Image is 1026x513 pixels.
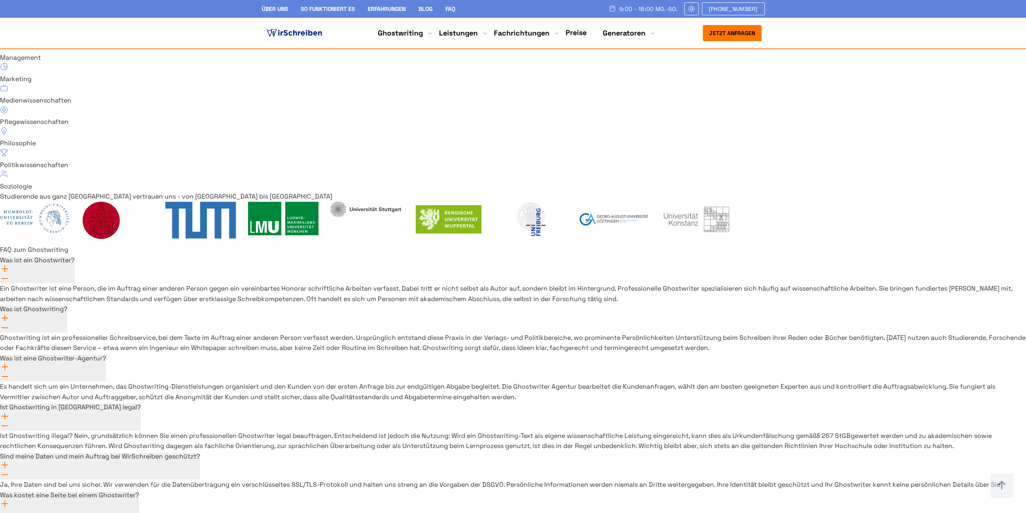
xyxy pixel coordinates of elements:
div: 6 / 11 [248,202,318,238]
a: Fachrichtungen [494,28,549,38]
a: Blog [418,5,433,13]
button: Jetzt anfragen [703,25,762,41]
a: Preise [566,28,587,37]
a: Leistungen [439,28,478,38]
span: 9:00 - 18:00 Mo.-So. [619,6,678,12]
img: albert ludwigs universitaet freiburg [496,202,566,237]
img: Email [688,6,695,12]
a: Ghostwriting [378,28,423,38]
img: Schedule [609,5,616,12]
div: 7 / 11 [331,202,401,220]
img: bergische universitaet [413,202,484,237]
img: uni-hohenheim [331,202,401,217]
a: § 267 StGB [817,431,851,440]
a: FAQ [445,5,455,13]
img: Technische Universität München (TUM) [165,202,236,239]
img: Ruprecht-Karls-Universität Heidelberg (Universität Heidelberg) [83,202,153,239]
a: Über uns [262,5,288,13]
a: So funktioniert es [301,5,355,13]
img: logo ghostwriter-österreich [265,27,324,39]
div: 11 / 11 [661,202,732,240]
div: 10 / 11 [579,202,649,240]
img: button top [990,473,1014,498]
a: Erfahrungen [368,5,406,13]
div: 9 / 11 [496,202,566,240]
a: [PHONE_NUMBER] [702,2,765,15]
img: universitaet konstanz [661,202,732,237]
img: georg august universitaet goettingen [579,202,649,237]
div: 8 / 11 [413,202,484,240]
div: 5 / 11 [165,202,236,242]
a: Generatoren [603,28,645,38]
img: Ludwig-Maximilians-Universität München (LMU München) [248,202,318,235]
span: [PHONE_NUMBER] [709,6,758,12]
div: 4 / 11 [83,202,153,242]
